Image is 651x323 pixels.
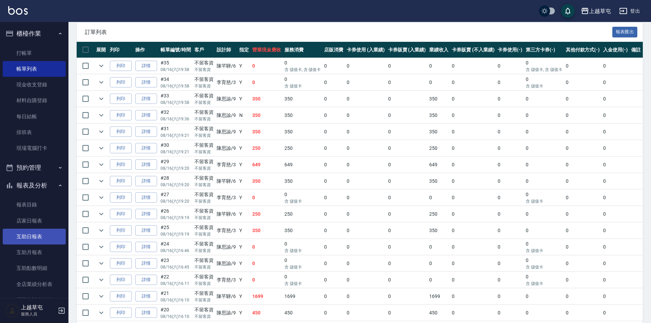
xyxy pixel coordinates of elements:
[194,198,214,204] p: 不留客資
[161,67,191,73] p: 08/16 (六) 19:58
[161,231,191,237] p: 08/16 (六) 19:19
[161,215,191,221] p: 08/16 (六) 19:19
[251,140,283,156] td: 250
[251,173,283,189] td: 350
[283,42,323,58] th: 服務消費
[284,198,321,204] p: 含 儲值卡
[3,276,66,292] a: 全店業績分析表
[564,157,602,173] td: 0
[3,61,66,77] a: 帳單列表
[386,124,428,140] td: 0
[524,140,564,156] td: 0
[283,173,323,189] td: 350
[159,190,193,206] td: #27
[450,173,496,189] td: 0
[110,242,132,252] button: 列印
[3,45,66,61] a: 打帳單
[322,157,345,173] td: 0
[601,223,629,239] td: 0
[345,140,386,156] td: 0
[194,224,214,231] div: 不留客資
[496,157,524,173] td: 0
[283,74,323,91] td: 0
[238,58,251,74] td: Y
[135,275,157,285] a: 詳情
[345,107,386,123] td: 0
[159,91,193,107] td: #33
[159,124,193,140] td: #31
[238,42,251,58] th: 指定
[284,67,321,73] p: 含 儲值卡, 含 儲值卡
[386,190,428,206] td: 0
[110,291,132,302] button: 列印
[159,107,193,123] td: #32
[3,213,66,229] a: 店家日報表
[110,159,132,170] button: 列印
[427,239,450,255] td: 0
[110,94,132,104] button: 列印
[450,190,496,206] td: 0
[3,25,66,43] button: 櫃檯作業
[159,58,193,74] td: #35
[215,239,238,255] td: 陳思諭 /9
[238,140,251,156] td: Y
[194,99,214,106] p: 不留客資
[161,83,191,89] p: 08/16 (六) 19:58
[161,198,191,204] p: 08/16 (六) 19:20
[161,182,191,188] p: 08/16 (六) 19:20
[601,42,629,58] th: 入金使用(-)
[215,91,238,107] td: 陳思諭 /9
[135,127,157,137] a: 詳情
[96,159,106,170] button: expand row
[194,76,214,83] div: 不留客資
[194,67,214,73] p: 不留客資
[251,206,283,222] td: 250
[238,157,251,173] td: Y
[616,5,643,17] button: 登出
[524,157,564,173] td: 0
[564,206,602,222] td: 0
[215,140,238,156] td: 陳思諭 /9
[564,223,602,239] td: 0
[450,140,496,156] td: 0
[427,173,450,189] td: 350
[284,83,321,89] p: 含 儲值卡
[5,304,19,318] img: Person
[283,107,323,123] td: 350
[215,74,238,91] td: 李育慈 /3
[526,83,562,89] p: 含 儲值卡
[386,140,428,156] td: 0
[251,157,283,173] td: 649
[215,206,238,222] td: 陳芊驊 /6
[564,140,602,156] td: 0
[612,27,638,37] button: 報表匯出
[251,74,283,91] td: 0
[110,143,132,154] button: 列印
[601,140,629,156] td: 0
[135,225,157,236] a: 詳情
[159,157,193,173] td: #29
[3,140,66,156] a: 現場電腦打卡
[450,157,496,173] td: 0
[110,209,132,219] button: 列印
[322,107,345,123] td: 0
[601,91,629,107] td: 0
[238,190,251,206] td: Y
[283,124,323,140] td: 350
[251,190,283,206] td: 0
[601,124,629,140] td: 0
[110,258,132,269] button: 列印
[96,143,106,153] button: expand row
[496,58,524,74] td: 0
[194,59,214,67] div: 不留客資
[322,58,345,74] td: 0
[427,58,450,74] td: 0
[601,58,629,74] td: 0
[238,107,251,123] td: N
[110,127,132,137] button: 列印
[161,116,191,122] p: 08/16 (六) 19:36
[496,74,524,91] td: 0
[94,42,108,58] th: 展開
[238,239,251,255] td: Y
[345,223,386,239] td: 0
